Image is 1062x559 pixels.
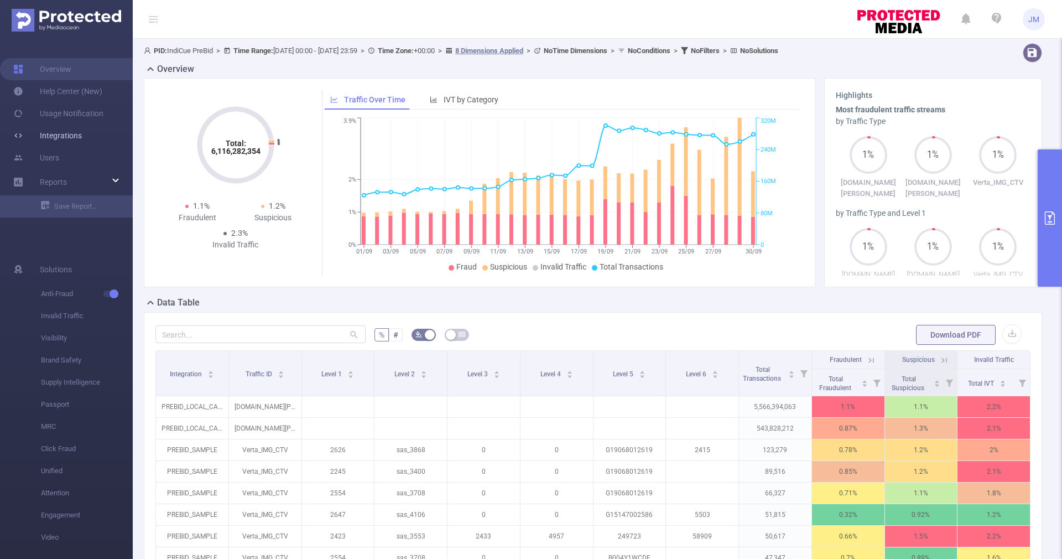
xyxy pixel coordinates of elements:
[957,504,1030,525] p: 1.2%
[812,483,884,504] p: 0.71%
[900,269,965,291] p: [DOMAIN_NAME][PERSON_NAME]
[156,504,228,525] p: PREBID_SAMPLE
[594,461,666,482] p: G19068012619
[597,248,613,255] tspan: 19/09
[934,382,940,386] i: icon: caret-down
[594,483,666,504] p: G19068012619
[40,178,67,187] span: Reports
[900,177,965,199] p: [DOMAIN_NAME][PERSON_NAME]
[934,379,940,382] i: icon: caret-up
[374,504,447,525] p: sas_4106
[761,146,776,153] tspan: 240M
[302,461,374,482] p: 2245
[374,439,447,460] p: sas_3868
[447,439,520,460] p: 0
[957,483,1030,504] p: 1.8%
[941,369,957,396] i: Filter menu
[686,370,708,378] span: Level 6
[600,262,663,271] span: Total Transactions
[746,248,762,255] tspan: 30/09
[836,90,1030,101] h3: Highlights
[229,439,301,460] p: Verta_IMG_CTV
[566,369,572,372] i: icon: caret-up
[330,96,338,103] i: icon: line-chart
[520,461,593,482] p: 0
[13,147,59,169] a: Users
[670,46,681,55] span: >
[743,366,783,382] span: Total Transactions
[566,369,573,376] div: Sort
[836,116,1030,127] div: by Traffic Type
[812,461,884,482] p: 0.85%
[348,241,356,249] tspan: 0%
[420,369,427,376] div: Sort
[246,370,274,378] span: Traffic ID
[493,374,499,377] i: icon: caret-down
[156,526,228,547] p: PREBID_SAMPLE
[421,369,427,372] i: icon: caret-up
[278,369,284,372] i: icon: caret-up
[490,262,527,271] span: Suspicious
[493,369,499,372] i: icon: caret-up
[40,171,67,193] a: Reports
[229,418,301,439] p: [DOMAIN_NAME][PERSON_NAME]
[348,374,354,377] i: icon: caret-down
[812,439,884,460] p: 0.78%
[739,396,811,417] p: 5,566,394,063
[836,269,900,291] p: [DOMAIN_NAME][PERSON_NAME]
[236,212,311,224] div: Suspicious
[13,125,82,147] a: Integrations
[41,482,133,504] span: Attention
[410,248,426,255] tspan: 05/09
[493,369,500,376] div: Sort
[155,325,366,343] input: Search...
[348,209,356,216] tspan: 1%
[160,212,236,224] div: Fraudulent
[41,283,133,305] span: Anti-Fraud
[836,208,1030,219] div: by Traffic Type and Level 1
[41,349,133,371] span: Brand Safety
[197,239,273,251] div: Invalid Traffic
[739,439,811,460] p: 123,279
[885,483,957,504] p: 1.1%
[144,46,778,55] span: IndiCue PreBid [DATE] 00:00 - [DATE] 23:59 +00:00
[520,439,593,460] p: 0
[430,96,438,103] i: icon: bar-chart
[348,176,356,183] tspan: 2%
[41,416,133,438] span: MRC
[836,177,900,199] p: [DOMAIN_NAME][PERSON_NAME]
[393,330,398,339] span: #
[464,248,480,255] tspan: 09/09
[740,46,778,55] b: No Solutions
[720,46,730,55] span: >
[321,370,343,378] span: Level 1
[594,439,666,460] p: G19068012619
[156,418,228,439] p: PREBID_LOCAL_CACHE
[302,439,374,460] p: 2626
[41,394,133,416] span: Passport
[374,483,447,504] p: sas_3708
[812,504,884,525] p: 0.32%
[520,504,593,525] p: 0
[666,504,738,525] p: 5503
[916,325,996,345] button: Download PDF
[902,356,935,364] span: Suspicious
[712,374,719,377] i: icon: caret-down
[796,351,811,396] i: Filter menu
[594,504,666,525] p: G15147002586
[861,379,868,385] div: Sort
[761,241,764,249] tspan: 0
[356,248,372,255] tspan: 01/09
[1028,8,1039,30] span: JM
[639,369,645,376] div: Sort
[869,369,884,396] i: Filter menu
[357,46,368,55] span: >
[957,461,1030,482] p: 2.1%
[415,331,422,338] i: icon: bg-colors
[788,369,795,376] div: Sort
[974,356,1014,364] span: Invalid Traffic
[691,46,720,55] b: No Filters
[885,439,957,460] p: 1.2%
[229,396,301,417] p: [DOMAIN_NAME][PERSON_NAME]
[455,46,523,55] u: 8 Dimensions Applied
